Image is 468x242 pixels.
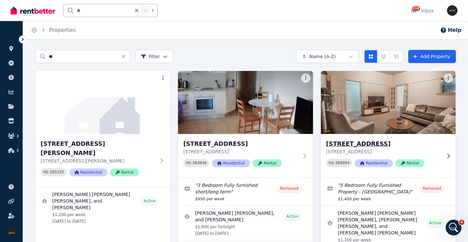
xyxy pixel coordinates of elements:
[296,50,359,63] button: Name (A-Z)
[178,71,313,134] img: 3/50 Bellevue Rd, Bellevue Hill - 71
[318,69,459,136] img: 71 St Marks Rd, Randwick -124
[321,178,456,206] a: Edit listing: 5 Bedroom Fully Furnished Property - Randwick
[186,161,191,165] small: PID
[390,50,403,63] button: Expanded list view
[459,220,464,225] span: 4
[35,187,170,228] a: View details for Owen Joseph Sands, Jack Alan James Tudor, and Molly Meryl Turner
[192,161,207,165] code: 384946
[41,158,156,164] p: [STREET_ADDRESS][PERSON_NAME]
[152,8,154,13] span: k
[309,53,336,60] span: Name (A-Z)
[6,228,17,238] img: Iconic Realty Pty Ltd
[447,5,457,16] img: Iconic Realty Pty Ltd
[411,8,434,14] div: Inbox
[326,139,441,148] h3: [STREET_ADDRESS]
[412,6,420,11] span: 218
[178,178,313,206] a: Edit listing: 3 Bedroom Fully furnished short/long term
[178,71,313,178] a: 3/50 Bellevue Rd, Bellevue Hill - 71[STREET_ADDRESS][STREET_ADDRESS]PID 384946ResidentialRental
[121,50,130,63] button: Clear search
[69,168,107,176] span: Residential
[141,53,160,60] span: Filter
[183,139,299,148] h3: [STREET_ADDRESS]
[43,170,49,174] small: PID
[355,159,393,167] span: Residential
[41,139,156,158] h3: [STREET_ADDRESS][PERSON_NAME]
[395,159,424,167] span: Rental
[321,71,456,178] a: 71 St Marks Rd, Randwick -124[STREET_ADDRESS][STREET_ADDRESS]PID 389994ResidentialRental
[110,168,139,176] span: Rental
[326,148,441,155] p: [STREET_ADDRESS]
[11,6,55,15] img: RentBetter
[335,161,349,165] code: 389994
[364,50,403,63] div: View options
[49,27,76,33] a: Properties
[178,206,313,240] a: View details for Maria Francisca Berenguer Bentancourt, Yassine Kasimi, and Denis Lila
[50,170,64,175] code: 385193
[212,159,250,167] span: Residential
[377,50,390,63] button: Compact list view
[135,50,174,63] button: Filter
[253,159,281,167] span: Rental
[35,71,170,134] img: 3/1 Henderson St, Bondi - 11
[301,74,310,83] button: More options
[364,50,377,63] button: Card view
[440,26,461,34] button: Help
[23,21,84,39] nav: Breadcrumb
[183,148,299,155] p: [STREET_ADDRESS]
[329,161,334,165] small: PID
[408,50,456,63] a: Add Property
[446,220,461,235] iframe: Intercom live chat
[158,74,167,83] button: More options
[444,74,453,83] button: More options
[35,71,170,187] a: 3/1 Henderson St, Bondi - 11[STREET_ADDRESS][PERSON_NAME][STREET_ADDRESS][PERSON_NAME]PID 385193R...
